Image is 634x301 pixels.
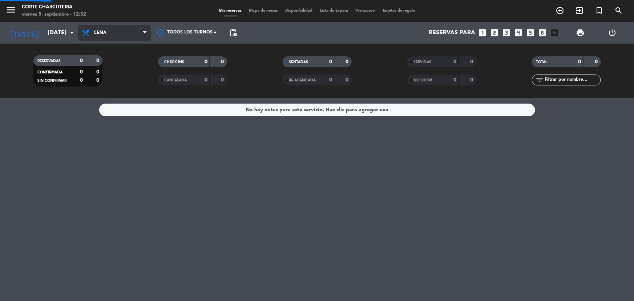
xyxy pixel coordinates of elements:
strong: 0 [470,77,475,83]
div: viernes 5. septiembre - 12:32 [22,11,86,18]
div: No hay notas para este servicio. Haz clic para agregar una [246,106,388,114]
strong: 0 [329,59,332,64]
span: Disponibilidad [282,9,316,13]
strong: 0 [329,77,332,83]
strong: 0 [96,78,101,83]
span: SENTADAS [289,60,308,64]
span: Tarjetas de regalo [379,9,419,13]
span: print [576,28,585,37]
span: RE AGENDADA [289,79,316,82]
strong: 0 [595,59,599,64]
i: exit_to_app [575,6,584,15]
span: CANCELADA [165,79,187,82]
i: looks_6 [538,28,547,37]
span: Lista de Espera [316,9,352,13]
span: Mis reservas [215,9,245,13]
strong: 0 [578,59,581,64]
strong: 0 [454,77,457,83]
i: looks_4 [514,28,523,37]
span: Mapa de mesas [245,9,282,13]
strong: 0 [80,78,83,83]
div: Corte Charcuteria [22,4,86,11]
span: SERVIDAS [414,60,432,64]
span: CHECK INS [165,60,185,64]
strong: 0 [205,59,207,64]
strong: 0 [96,58,101,63]
span: SIN CONFIRMAR [38,79,67,83]
span: Reservas para [429,29,475,36]
i: arrow_drop_down [68,28,76,37]
button: menu [5,4,16,18]
span: Pre-acceso [352,9,379,13]
strong: 0 [346,59,350,64]
span: pending_actions [229,28,238,37]
strong: 0 [96,69,101,75]
i: add_box [550,28,559,37]
span: NO SHOW [414,79,432,82]
strong: 0 [205,77,207,83]
strong: 0 [221,59,225,64]
strong: 0 [80,58,83,63]
i: looks_3 [502,28,511,37]
i: search [614,6,623,15]
i: add_circle_outline [556,6,564,15]
i: turned_in_not [595,6,603,15]
i: [DATE] [5,25,44,41]
input: Filtrar por nombre... [544,76,601,84]
div: LOG OUT [597,22,629,44]
i: looks_one [478,28,487,37]
span: RESERVADAS [38,59,61,63]
i: filter_list [536,76,544,84]
span: Cena [94,30,106,35]
strong: 0 [221,77,225,83]
i: menu [5,4,16,15]
strong: 0 [470,59,475,64]
strong: 0 [80,69,83,75]
i: looks_5 [526,28,535,37]
strong: 0 [346,77,350,83]
i: power_settings_new [608,28,617,37]
span: CONFIRMADA [38,71,63,74]
i: looks_two [490,28,499,37]
span: TOTAL [536,60,548,64]
strong: 0 [454,59,457,64]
